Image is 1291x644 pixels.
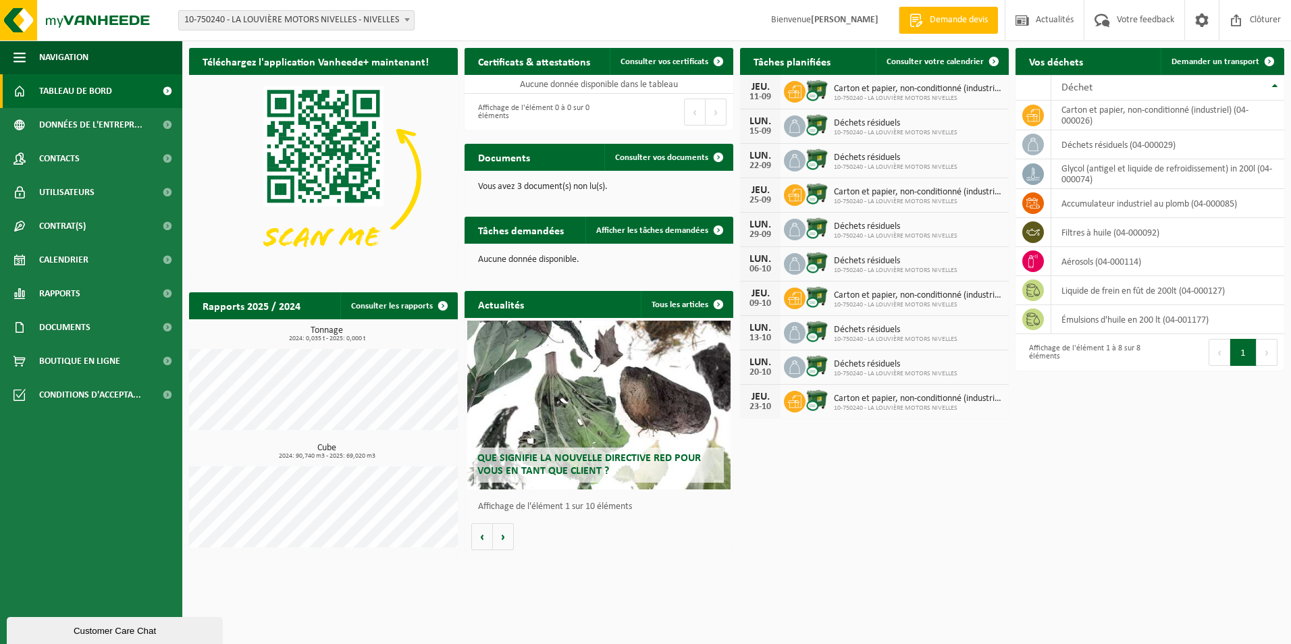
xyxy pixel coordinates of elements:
div: LUN. [747,116,774,127]
h2: Tâches demandées [465,217,577,243]
span: Boutique en ligne [39,344,120,378]
span: Déchets résiduels [834,153,957,163]
a: Consulter les rapports [340,292,456,319]
span: Consulter votre calendrier [887,57,984,66]
div: JEU. [747,185,774,196]
span: Carton et papier, non-conditionné (industriel) [834,84,1002,95]
span: Données de l'entrepr... [39,108,142,142]
span: 10-750240 - LA LOUVIÈRE MOTORS NIVELLES [834,267,957,275]
span: Carton et papier, non-conditionné (industriel) [834,187,1002,198]
div: LUN. [747,254,774,265]
button: Vorige [471,523,493,550]
span: Documents [39,311,90,344]
span: Déchets résiduels [834,325,957,336]
span: 10-750240 - LA LOUVIÈRE MOTORS NIVELLES [834,232,957,240]
img: WB-1100-CU [806,286,828,308]
span: Utilisateurs [39,176,95,209]
span: 10-750240 - LA LOUVIÈRE MOTORS NIVELLES [834,163,957,171]
td: émulsions d'huile en 200 lt (04-001177) [1051,305,1284,334]
a: Consulter vos certificats [610,48,732,75]
img: WB-1100-CU [806,148,828,171]
span: Afficher les tâches demandées [596,226,708,235]
p: Vous avez 3 document(s) non lu(s). [478,182,720,192]
a: Que signifie la nouvelle directive RED pour vous en tant que client ? [467,321,731,489]
div: LUN. [747,357,774,368]
button: Next [706,99,727,126]
div: LUN. [747,219,774,230]
a: Afficher les tâches demandées [585,217,732,244]
span: Demande devis [926,14,991,27]
button: Previous [1209,339,1230,366]
div: 06-10 [747,265,774,274]
td: accumulateur industriel au plomb (04-000085) [1051,189,1284,218]
div: 13-10 [747,333,774,343]
img: WB-1100-CU [806,113,828,136]
h3: Cube [196,444,458,460]
span: 10-750240 - LA LOUVIÈRE MOTORS NIVELLES [834,95,1002,103]
div: JEU. [747,82,774,92]
img: WB-1100-CU [806,251,828,274]
h2: Téléchargez l'application Vanheede+ maintenant! [189,48,442,74]
span: Déchets résiduels [834,221,957,232]
p: Aucune donnée disponible. [478,255,720,265]
td: glycol (antigel et liquide de refroidissement) in 200l (04-000074) [1051,159,1284,189]
span: Déchet [1061,82,1092,93]
a: Consulter votre calendrier [876,48,1007,75]
span: 10-750240 - LA LOUVIÈRE MOTORS NIVELLES [834,198,1002,206]
span: 10-750240 - LA LOUVIÈRE MOTORS NIVELLES - NIVELLES [178,10,415,30]
td: déchets résiduels (04-000029) [1051,130,1284,159]
div: Affichage de l'élément 1 à 8 sur 8 éléments [1022,338,1143,367]
div: LUN. [747,323,774,333]
div: 09-10 [747,299,774,308]
button: Volgende [493,523,514,550]
span: Tableau de bord [39,74,112,108]
span: 2024: 90,740 m3 - 2025: 69,020 m3 [196,453,458,460]
div: JEU. [747,392,774,402]
span: 10-750240 - LA LOUVIÈRE MOTORS NIVELLES - NIVELLES [179,11,414,30]
a: Demander un transport [1161,48,1283,75]
a: Demande devis [899,7,998,34]
img: WB-1100-CU [806,217,828,240]
img: WB-1100-CU [806,79,828,102]
p: Affichage de l'élément 1 sur 10 éléments [478,502,727,512]
span: Calendrier [39,243,88,277]
img: WB-1100-CU [806,182,828,205]
span: Contrat(s) [39,209,86,243]
td: aérosols (04-000114) [1051,247,1284,276]
span: Déchets résiduels [834,359,957,370]
button: 1 [1230,339,1257,366]
div: 25-09 [747,196,774,205]
span: 10-750240 - LA LOUVIÈRE MOTORS NIVELLES [834,129,957,137]
span: 10-750240 - LA LOUVIÈRE MOTORS NIVELLES [834,370,957,378]
td: carton et papier, non-conditionné (industriel) (04-000026) [1051,101,1284,130]
span: Carton et papier, non-conditionné (industriel) [834,394,1002,404]
span: Demander un transport [1171,57,1259,66]
img: WB-1100-CU [806,354,828,377]
span: Navigation [39,41,88,74]
span: 10-750240 - LA LOUVIÈRE MOTORS NIVELLES [834,336,957,344]
img: WB-1100-CU [806,320,828,343]
div: 11-09 [747,92,774,102]
button: Previous [684,99,706,126]
span: Carton et papier, non-conditionné (industriel) [834,290,1002,301]
div: Affichage de l'élément 0 à 0 sur 0 éléments [471,97,592,127]
span: Déchets résiduels [834,118,957,129]
h2: Certificats & attestations [465,48,604,74]
h2: Tâches planifiées [740,48,844,74]
span: Contacts [39,142,80,176]
img: Download de VHEPlus App [189,75,458,277]
td: Aucune donnée disponible dans le tableau [465,75,733,94]
span: Rapports [39,277,80,311]
span: Consulter vos certificats [621,57,708,66]
button: Next [1257,339,1277,366]
h2: Rapports 2025 / 2024 [189,292,314,319]
img: WB-1100-CU [806,389,828,412]
strong: [PERSON_NAME] [811,15,878,25]
span: 10-750240 - LA LOUVIÈRE MOTORS NIVELLES [834,301,1002,309]
span: Conditions d'accepta... [39,378,141,412]
td: liquide de frein en fût de 200lt (04-000127) [1051,276,1284,305]
span: 2024: 0,035 t - 2025: 0,000 t [196,336,458,342]
td: filtres à huile (04-000092) [1051,218,1284,247]
div: 15-09 [747,127,774,136]
div: 20-10 [747,368,774,377]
